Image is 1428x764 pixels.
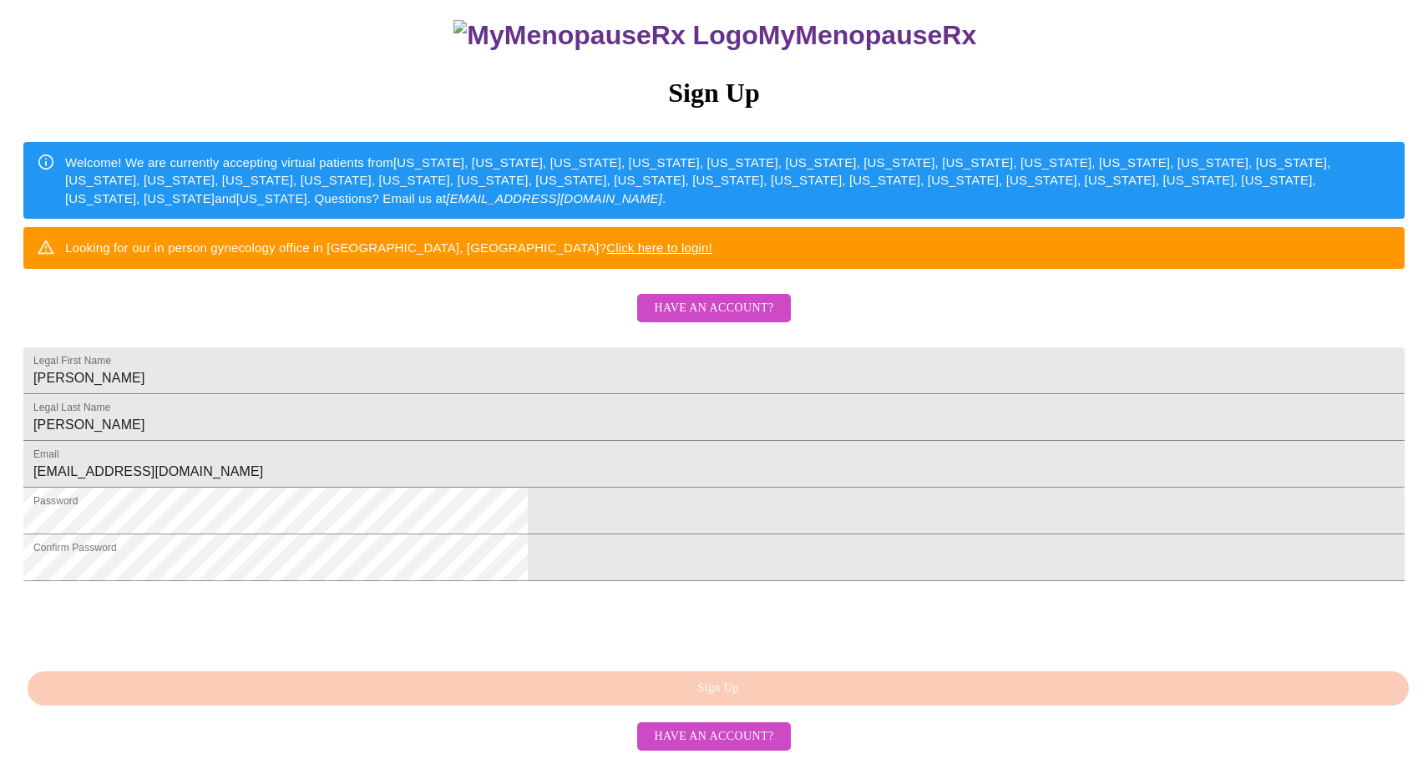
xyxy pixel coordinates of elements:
div: Looking for our in person gynecology office in [GEOGRAPHIC_DATA], [GEOGRAPHIC_DATA]? [65,232,712,263]
img: MyMenopauseRx Logo [453,20,757,51]
em: [EMAIL_ADDRESS][DOMAIN_NAME] [446,191,662,205]
span: Have an account? [654,726,773,747]
iframe: reCAPTCHA [23,589,277,655]
a: Have an account? [633,728,794,742]
span: Have an account? [654,298,773,319]
button: Have an account? [637,722,790,751]
h3: Sign Up [23,78,1405,109]
button: Have an account? [637,294,790,323]
div: Welcome! We are currently accepting virtual patients from [US_STATE], [US_STATE], [US_STATE], [US... [65,147,1391,214]
a: Click here to login! [606,240,712,255]
h3: MyMenopauseRx [26,20,1405,51]
a: Have an account? [633,312,794,326]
